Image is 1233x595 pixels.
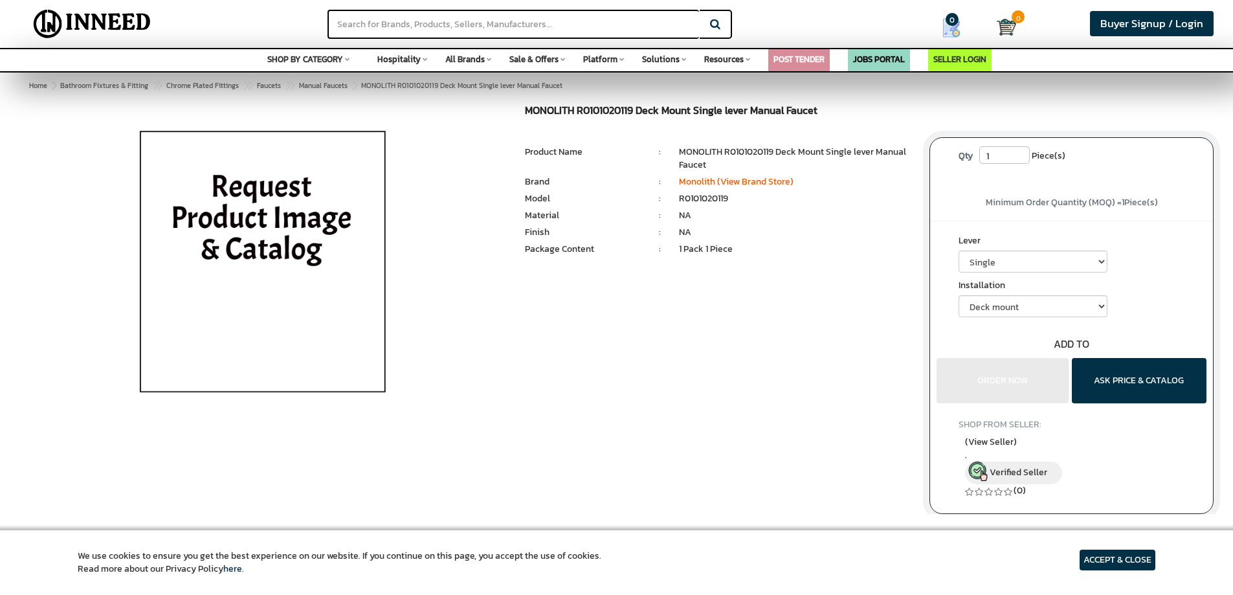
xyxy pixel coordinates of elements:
li: Finish [525,226,640,239]
span: > [285,78,292,93]
span: Resources [704,53,744,65]
li: : [641,192,679,205]
span: 1 [1122,196,1124,209]
li: NA [679,226,910,239]
a: SELLER LOGIN [933,53,986,65]
li: : [641,243,679,256]
span: 0 [1012,10,1025,23]
a: Chrome Plated Fittings [164,78,241,93]
span: Hospitality [377,53,421,65]
input: Search for Brands, Products, Sellers, Manufacturers... [328,10,699,39]
a: Buyer Signup / Login [1090,11,1214,36]
li: Model [525,192,640,205]
span: (View Seller) [965,435,1017,449]
button: ASK PRICE & CATALOG [1072,358,1206,403]
li: NA [679,209,910,222]
span: Bathroom Fixtures & Fitting [60,80,148,91]
span: Platform [583,53,617,65]
a: Monolith (View Brand Store) [679,175,794,188]
a: Product Specification [495,527,625,558]
div: ADD TO [930,337,1213,352]
li: : [641,175,679,188]
span: Buyer Signup / Login [1100,16,1203,32]
label: Installation [959,279,1184,295]
span: Manual Faucets [299,80,348,91]
a: Manual Faucets [296,78,350,93]
a: Faucets [254,78,283,93]
li: Package Content [525,243,640,256]
li: : [641,226,679,239]
img: Show My Quotes [942,18,961,38]
article: We use cookies to ensure you get the best experience on our website. If you continue on this page... [78,550,601,576]
a: (View Seller) , Verified Seller [965,435,1178,484]
a: Cart 0 [997,13,1009,41]
span: Chrome Plated Fittings [166,80,239,91]
li: Brand [525,175,640,188]
span: > [153,78,159,93]
li: : [641,209,679,222]
a: JOBS PORTAL [853,53,905,65]
a: Home [27,78,50,93]
span: > [52,80,56,91]
li: Material [525,209,640,222]
span: Sale & Offers [509,53,559,65]
span: SHOP BY CATEGORY [267,53,343,65]
img: MONOLITH R0101020119 Deck Mount Single lever Manual Faucet [111,105,414,429]
span: Faucets [257,80,281,91]
span: Verified Seller [990,466,1047,479]
h4: SHOP FROM SELLER: [959,420,1184,429]
img: inneed-verified-seller-icon.png [968,462,988,481]
span: MONOLITH R0101020119 Deck Mount Single lever Manual Faucet [58,80,562,91]
article: ACCEPT & CLOSE [1080,550,1155,570]
li: 1 Pack 1 Piece [679,243,910,256]
li: : [641,146,679,159]
span: > [352,78,359,93]
span: Minimum Order Quantity (MOQ) = Piece(s) [986,196,1158,209]
span: Solutions [642,53,680,65]
li: MONOLITH R0101020119 Deck Mount Single lever Manual Faucet [679,146,910,172]
span: 0 [946,13,959,26]
span: Piece(s) [1032,146,1065,166]
img: Inneed.Market [23,8,162,40]
span: All Brands [445,53,485,65]
li: R0101020119 [679,192,910,205]
span: , [965,450,1178,461]
label: Lever [959,234,1184,251]
img: Cart [997,17,1016,37]
span: > [243,78,250,93]
a: Bathroom Fixtures & Fitting [58,78,151,93]
h1: MONOLITH R0101020119 Deck Mount Single lever Manual Faucet [525,105,910,120]
a: here [223,562,242,576]
a: my Quotes 0 [916,13,997,43]
a: POST TENDER [773,53,825,65]
a: (0) [1014,484,1026,497]
a: Ratings & Reviews [626,527,737,557]
label: Qty [952,146,979,166]
li: Product Name [525,146,640,159]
